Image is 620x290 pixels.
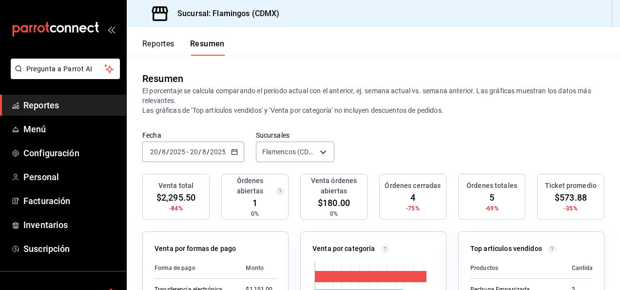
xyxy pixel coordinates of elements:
[252,196,257,209] span: 1
[26,64,105,74] span: Pregunta a Parrot AI
[142,132,244,139] label: Fecha
[23,124,46,134] font: Menú
[210,148,226,156] input: ----
[142,86,604,115] p: El porcentaje se calcula comparando el período actual con el anterior, ej. semana actual vs. sema...
[305,176,363,196] h3: Venta órdenes abiertas
[545,181,597,191] h3: Ticket promedio
[107,25,115,33] button: open_drawer_menu
[564,204,578,213] span: -35%
[202,148,207,156] input: --
[23,172,59,182] font: Personal
[170,8,279,20] h3: Sucursal: Flamingos (CDMX)
[169,148,186,156] input: ----
[156,191,195,204] span: $2,295.50
[23,196,70,206] font: Facturación
[198,148,201,156] span: /
[23,244,70,254] font: Suscripción
[23,100,59,110] font: Reportes
[312,244,375,254] p: Venta por categoría
[23,148,79,158] font: Configuración
[385,181,441,191] h3: Órdenes cerradas
[23,220,68,230] font: Inventarios
[190,148,198,156] input: --
[166,148,169,156] span: /
[226,176,274,196] h3: Órdenes abiertas
[470,258,564,279] th: Productos
[169,204,183,213] span: -84%
[155,258,238,279] th: Forma de pago
[256,132,334,139] label: Sucursales
[7,71,120,81] a: Pregunta a Parrot AI
[489,191,494,204] span: 5
[470,244,542,254] p: Top artículos vendidos
[142,71,183,86] div: Resumen
[11,59,120,79] button: Pregunta a Parrot AI
[158,181,194,191] h3: Venta total
[187,148,189,156] span: -
[150,148,158,156] input: --
[262,147,316,157] span: Flamencos (CDMX)
[406,204,420,213] span: -75%
[158,148,161,156] span: /
[485,204,499,213] span: -69%
[142,39,225,56] div: Pestañas de navegación
[142,39,174,49] font: Reportes
[155,244,236,254] p: Venta por formas de pago
[466,181,517,191] h3: Órdenes totales
[207,148,210,156] span: /
[161,148,166,156] input: --
[330,209,338,218] span: 0%
[564,258,604,279] th: Cantidad
[251,209,259,218] span: 0%
[318,196,350,209] span: $180.00
[190,39,225,56] button: Resumen
[410,191,415,204] span: 4
[555,191,587,204] span: $573.88
[238,258,276,279] th: Monto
